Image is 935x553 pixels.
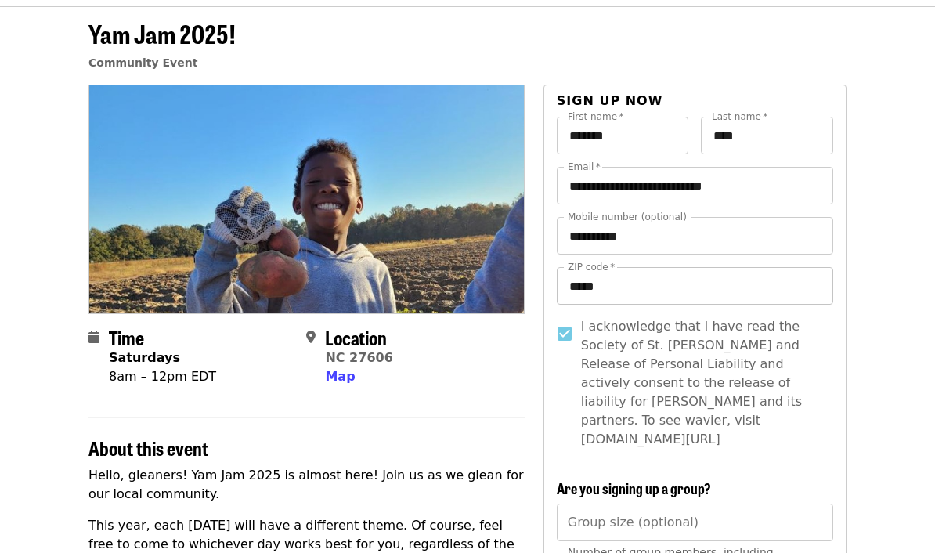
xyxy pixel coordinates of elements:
label: First name [568,112,624,121]
span: Sign up now [557,93,663,108]
span: Map [325,369,355,384]
a: Community Event [88,56,197,69]
input: Mobile number (optional) [557,217,833,255]
input: Email [557,167,833,204]
input: Last name [701,117,833,154]
input: [object Object] [557,504,833,541]
i: calendar icon [88,330,99,345]
span: I acknowledge that I have read the Society of St. [PERSON_NAME] and Release of Personal Liability... [581,317,821,449]
div: 8am – 12pm EDT [109,367,216,386]
label: Mobile number (optional) [568,212,687,222]
label: Last name [712,112,767,121]
span: Location [325,323,387,351]
strong: Saturdays [109,350,180,365]
span: About this event [88,434,208,461]
img: Yam Jam 2025! organized by Society of St. Andrew [89,85,524,313]
span: Yam Jam 2025! [88,15,236,52]
label: ZIP code [568,262,615,272]
p: Hello, gleaners! Yam Jam 2025 is almost here! Join us as we glean for our local community. [88,466,525,504]
a: NC 27606 [325,350,392,365]
button: Map [325,367,355,386]
input: First name [557,117,689,154]
label: Email [568,162,601,172]
span: Time [109,323,144,351]
i: map-marker-alt icon [306,330,316,345]
span: Are you signing up a group? [557,478,711,498]
input: ZIP code [557,267,833,305]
